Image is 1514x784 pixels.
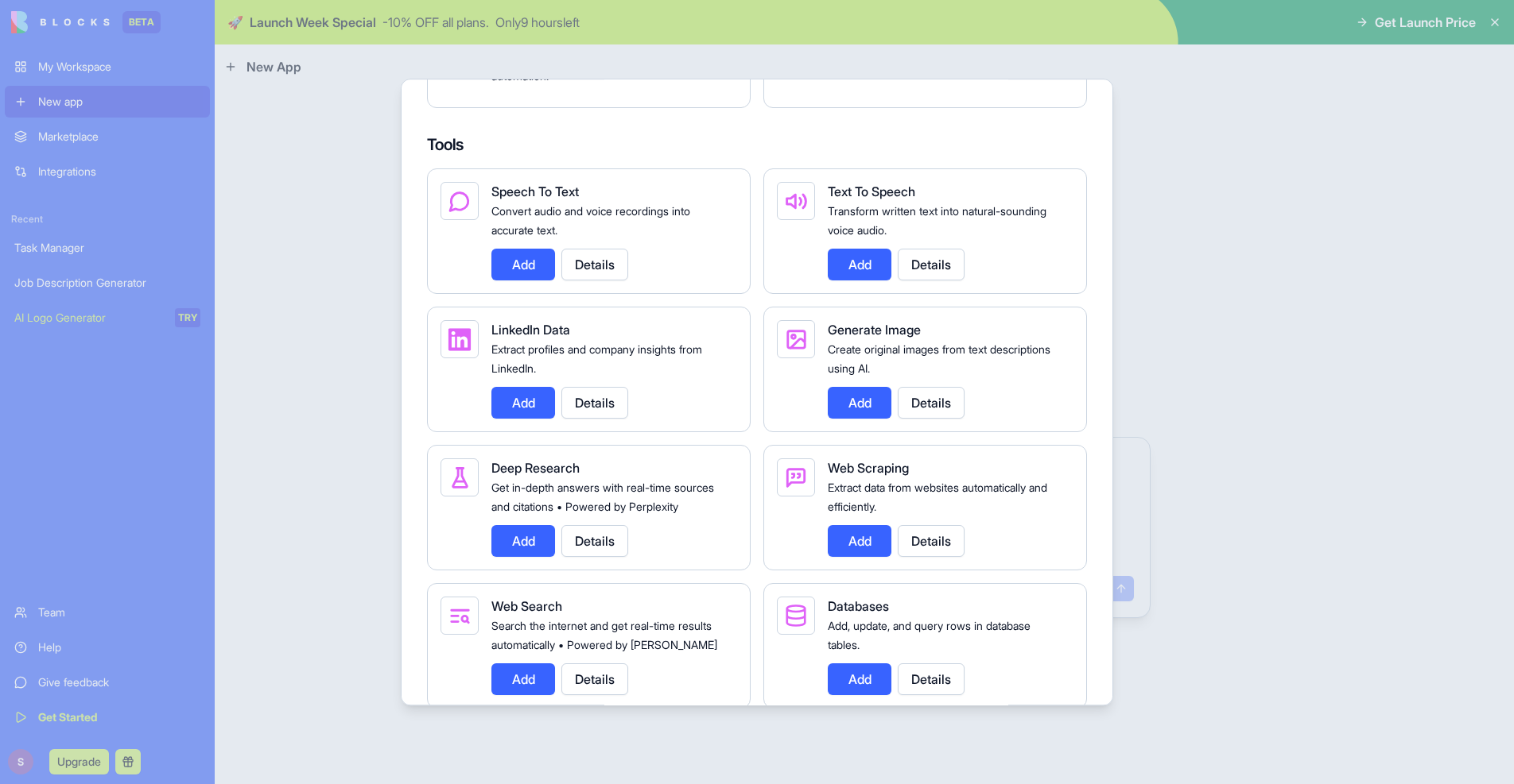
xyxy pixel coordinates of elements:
span: Text To Speech [828,183,915,199]
span: Web Scraping [828,460,909,476]
span: Deep Research [491,460,580,476]
button: Details [898,663,965,695]
button: Details [898,249,965,280]
button: Add [828,249,891,280]
span: Speech To Text [491,183,579,199]
button: Details [898,387,965,419]
span: Extract data from websites automatically and efficiently. [828,481,1047,513]
span: Search the internet and get real-time results automatically • Powered by [PERSON_NAME] [491,619,717,651]
button: Add [491,249,555,280]
button: Add [491,663,555,695]
button: Add [491,525,555,557]
span: Transform written text into natural-sounding voice audio. [828,204,1046,237]
span: Get in-depth answers with real-time sources and citations • Powered by Perplexity [491,481,714,513]
button: Details [561,249,628,280]
button: Details [561,663,628,695]
span: LinkedIn Data [491,322,570,338]
span: Extract profiles and company insights from LinkedIn. [491,342,702,375]
button: Add [828,387,891,419]
button: Add [828,525,891,557]
span: Generate Image [828,322,921,338]
button: Details [898,525,965,557]
button: Details [561,525,628,557]
button: Details [561,387,628,419]
span: Databases [828,598,889,614]
span: Web Search [491,598,562,614]
span: Add, update, and query rows in database tables. [828,619,1031,651]
button: Add [491,387,555,419]
h4: Tools [427,133,1087,156]
span: Convert audio and voice recordings into accurate text. [491,204,690,237]
span: Create original images from text descriptions using AI. [828,342,1050,375]
button: Add [828,663,891,695]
